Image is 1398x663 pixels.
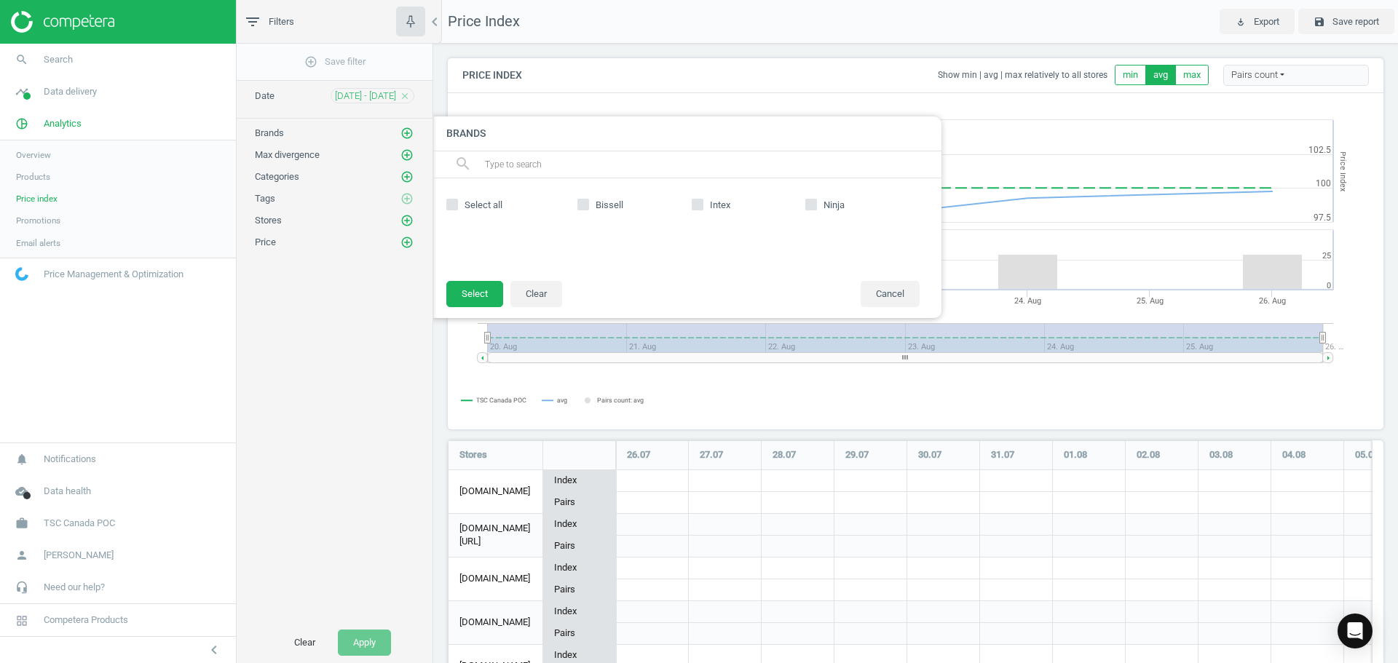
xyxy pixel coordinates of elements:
[44,53,73,66] span: Search
[44,453,96,466] span: Notifications
[16,193,58,205] span: Price index
[44,268,183,281] span: Price Management & Optimization
[16,149,51,161] span: Overview
[400,191,414,206] button: add_circle_outline
[400,192,414,205] i: add_circle_outline
[426,13,443,31] i: chevron_left
[255,127,284,138] span: Brands
[8,445,36,473] i: notifications
[11,11,114,33] img: ajHJNr6hYgQAAAAASUVORK5CYII=
[400,126,414,140] button: add_circle_outline
[400,236,414,249] i: add_circle_outline
[400,148,414,162] button: add_circle_outline
[196,640,232,659] button: chevron_left
[400,214,414,227] i: add_circle_outline
[400,148,414,162] i: add_circle_outline
[269,15,294,28] span: Filters
[304,55,317,68] i: add_circle_outline
[432,116,941,151] h4: Brands
[255,215,282,226] span: Stores
[44,581,105,594] span: Need our help?
[400,91,410,101] i: close
[8,477,36,505] i: cloud_done
[16,237,60,249] span: Email alerts
[8,509,36,537] i: work
[44,485,91,498] span: Data health
[44,117,82,130] span: Analytics
[244,13,261,31] i: filter_list
[8,573,36,601] i: headset_mic
[44,549,114,562] span: [PERSON_NAME]
[255,149,320,160] span: Max divergence
[15,267,28,281] img: wGWNvw8QSZomAAAAABJRU5ErkJggg==
[304,55,366,68] span: Save filter
[335,90,396,103] span: [DATE] - [DATE]
[255,193,275,204] span: Tags
[400,170,414,183] i: add_circle_outline
[16,215,60,226] span: Promotions
[8,541,36,569] i: person
[8,46,36,74] i: search
[205,641,223,659] i: chevron_left
[237,47,433,76] button: add_circle_outlineSave filter
[44,85,97,98] span: Data delivery
[338,630,391,656] button: Apply
[279,630,331,656] button: Clear
[400,235,414,250] button: add_circle_outline
[255,171,299,182] span: Categories
[400,213,414,228] button: add_circle_outline
[16,171,50,183] span: Products
[255,90,275,101] span: Date
[400,127,414,140] i: add_circle_outline
[44,614,128,627] span: Competera Products
[1338,614,1373,648] div: Open Intercom Messenger
[8,110,36,138] i: pie_chart_outlined
[8,78,36,106] i: timeline
[44,517,115,530] span: TSC Canada POC
[255,237,276,247] span: Price
[400,170,414,184] button: add_circle_outline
